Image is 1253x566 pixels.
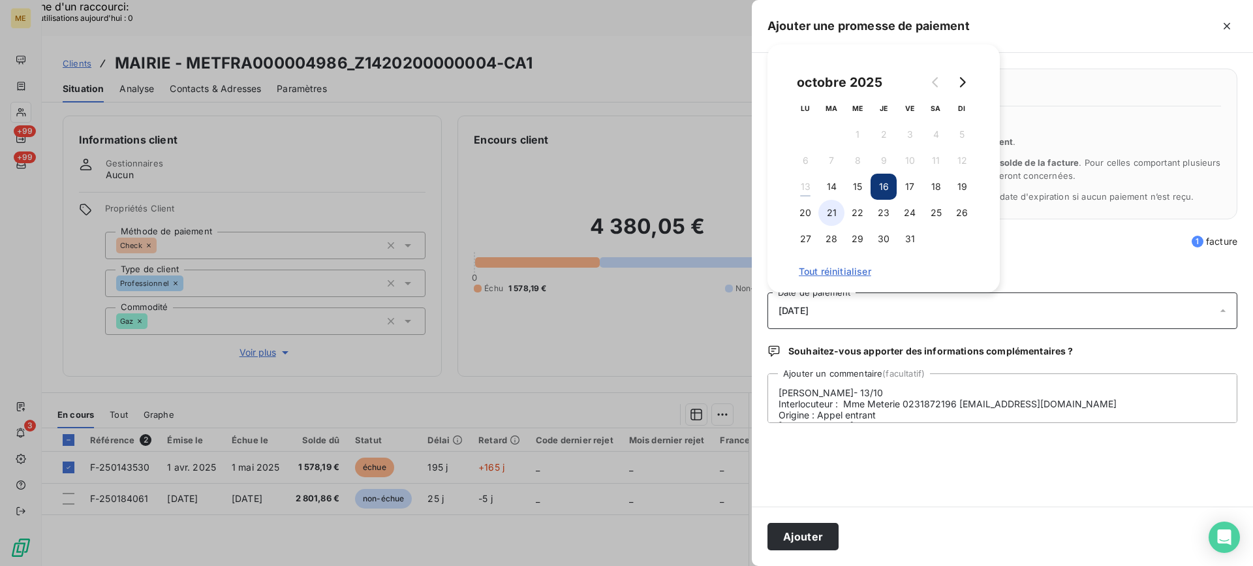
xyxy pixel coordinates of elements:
[844,200,871,226] button: 22
[871,200,897,226] button: 23
[1209,522,1240,553] div: Open Intercom Messenger
[818,174,844,200] button: 14
[871,121,897,148] button: 2
[792,226,818,252] button: 27
[897,200,923,226] button: 24
[788,345,1073,358] span: Souhaitez-vous apporter des informations complémentaires ?
[779,306,809,316] span: [DATE]
[1192,235,1237,248] span: facture
[949,69,975,95] button: Go to next month
[799,157,1221,181] span: La promesse de paiement couvre . Pour celles comportant plusieurs échéances, seules les échéances...
[818,148,844,174] button: 7
[897,121,923,148] button: 3
[923,95,949,121] th: samedi
[844,174,871,200] button: 15
[871,148,897,174] button: 9
[792,95,818,121] th: lundi
[938,157,1079,168] span: l’ensemble du solde de la facture
[818,95,844,121] th: mardi
[792,174,818,200] button: 13
[799,266,968,277] span: Tout réinitialiser
[871,226,897,252] button: 30
[767,17,970,35] h5: Ajouter une promesse de paiement
[923,69,949,95] button: Go to previous month
[897,226,923,252] button: 31
[871,95,897,121] th: jeudi
[949,148,975,174] button: 12
[923,148,949,174] button: 11
[844,95,871,121] th: mercredi
[949,200,975,226] button: 26
[767,373,1237,423] textarea: [PERSON_NAME]- 13/10 Interlocuteur : Mme Meterie 0231872196 [EMAIL_ADDRESS][DOMAIN_NAME] Origine ...
[897,148,923,174] button: 10
[767,523,839,550] button: Ajouter
[818,226,844,252] button: 28
[949,174,975,200] button: 19
[792,72,887,93] div: octobre 2025
[1192,236,1203,247] span: 1
[844,121,871,148] button: 1
[923,174,949,200] button: 18
[844,226,871,252] button: 29
[949,121,975,148] button: 5
[871,174,897,200] button: 16
[897,95,923,121] th: vendredi
[923,200,949,226] button: 25
[949,95,975,121] th: dimanche
[897,174,923,200] button: 17
[844,148,871,174] button: 8
[792,148,818,174] button: 6
[792,200,818,226] button: 20
[818,200,844,226] button: 21
[923,121,949,148] button: 4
